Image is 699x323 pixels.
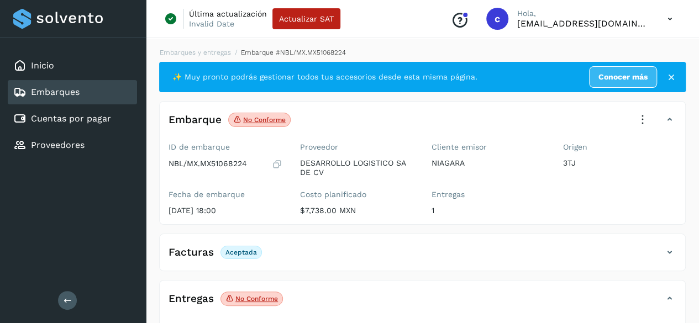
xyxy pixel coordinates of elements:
[31,87,80,97] a: Embarques
[563,158,676,168] p: 3TJ
[235,295,278,303] p: No conforme
[589,66,657,88] a: Conocer más
[8,107,137,131] div: Cuentas por pagar
[300,206,414,215] p: $7,738.00 MXN
[432,190,545,199] label: Entregas
[169,114,222,126] h4: Embarque
[160,243,685,271] div: FacturasAceptada
[169,246,214,259] h4: Facturas
[272,8,340,29] button: Actualizar SAT
[189,9,267,19] p: Última actualización
[159,47,686,57] nav: breadcrumb
[225,248,257,256] p: Aceptada
[563,142,676,152] label: Origen
[160,49,231,56] a: Embarques y entregas
[169,293,214,305] h4: Entregas
[169,190,282,199] label: Fecha de embarque
[189,19,234,29] p: Invalid Date
[432,142,545,152] label: Cliente emisor
[31,140,85,150] a: Proveedores
[160,289,685,317] div: EntregasNo conforme
[169,142,282,152] label: ID de embarque
[169,159,247,168] p: NBL/MX.MX51068224
[169,206,282,215] p: [DATE] 18:00
[432,206,545,215] p: 1
[8,133,137,157] div: Proveedores
[241,49,346,56] span: Embarque #NBL/MX.MX51068224
[517,9,650,18] p: Hola,
[300,158,414,177] p: DESARROLLO LOGISTICO SA DE CV
[31,113,111,124] a: Cuentas por pagar
[279,15,334,23] span: Actualizar SAT
[300,142,414,152] label: Proveedor
[8,54,137,78] div: Inicio
[300,190,414,199] label: Costo planificado
[243,116,286,124] p: No conforme
[517,18,650,29] p: carojas@niagarawater.com
[8,80,137,104] div: Embarques
[172,71,477,83] span: ✨ Muy pronto podrás gestionar todos tus accesorios desde esta misma página.
[160,110,685,138] div: EmbarqueNo conforme
[31,60,54,71] a: Inicio
[432,158,545,168] p: NIAGARA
